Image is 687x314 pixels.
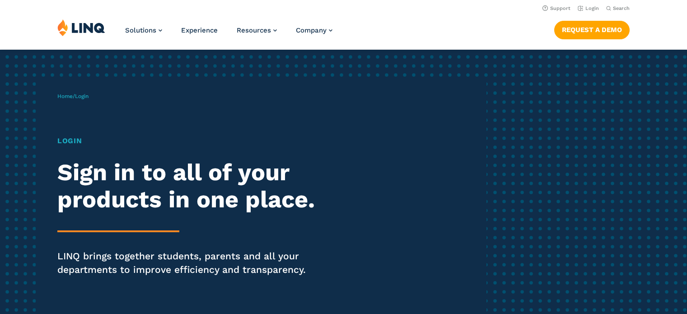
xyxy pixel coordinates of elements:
a: Solutions [125,26,162,34]
button: Open Search Bar [606,5,630,12]
a: Login [578,5,599,11]
span: Login [75,93,89,99]
span: / [57,93,89,99]
h2: Sign in to all of your products in one place. [57,159,322,213]
a: Request a Demo [554,21,630,39]
a: Support [542,5,570,11]
a: Company [296,26,332,34]
span: Resources [237,26,271,34]
span: Solutions [125,26,156,34]
nav: Primary Navigation [125,19,332,49]
img: LINQ | K‑12 Software [57,19,105,36]
p: LINQ brings together students, parents and all your departments to improve efficiency and transpa... [57,249,322,277]
a: Home [57,93,73,99]
span: Search [613,5,630,11]
nav: Button Navigation [554,19,630,39]
a: Experience [181,26,218,34]
a: Resources [237,26,277,34]
h1: Login [57,136,322,146]
span: Company [296,26,327,34]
